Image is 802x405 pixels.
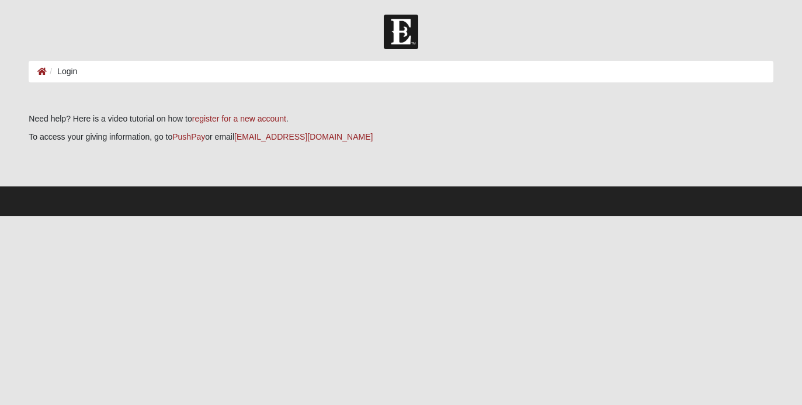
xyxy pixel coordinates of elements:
a: register for a new account [192,114,286,123]
a: [EMAIL_ADDRESS][DOMAIN_NAME] [234,132,373,141]
li: Login [47,65,77,78]
img: Church of Eleven22 Logo [384,15,418,49]
a: PushPay [172,132,205,141]
p: Need help? Here is a video tutorial on how to . [29,113,773,125]
p: To access your giving information, go to or email [29,131,773,143]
